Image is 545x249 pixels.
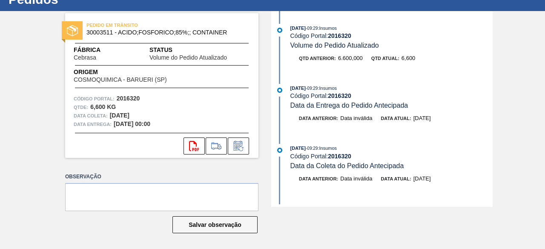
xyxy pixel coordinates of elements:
[328,32,351,39] strong: 2016320
[110,112,129,119] strong: [DATE]
[86,29,241,36] span: 30003511 - ACIDO;FOSFORICO;85%;; CONTAINER
[290,206,306,211] span: [DATE]
[299,116,338,121] span: Data anterior:
[299,176,338,181] span: Data anterior:
[74,68,191,77] span: Origem
[318,86,337,91] span: : Insumos
[306,26,318,31] span: - 09:29
[290,153,493,160] div: Código Portal:
[306,146,318,151] span: - 09:29
[290,162,404,169] span: Data da Coleta do Pedido Antecipada
[290,146,306,151] span: [DATE]
[338,55,363,61] span: 6.600,000
[184,137,205,155] div: Abrir arquivo PDF
[277,88,282,93] img: atual
[381,116,411,121] span: Data atual:
[74,103,88,112] span: Qtde :
[306,86,318,91] span: - 09:29
[74,77,167,83] span: COSMOQUIMICA - BARUERI (SP)
[74,54,96,61] span: Cebrasa
[318,26,337,31] span: : Insumos
[228,137,249,155] div: Informar alteração no pedido
[172,216,258,233] button: Salvar observação
[114,120,150,127] strong: [DATE] 00:00
[74,120,112,129] span: Data entrega:
[371,56,399,61] span: Qtd atual:
[277,148,282,153] img: atual
[381,176,411,181] span: Data atual:
[318,206,337,211] span: : Insumos
[299,56,336,61] span: Qtd anterior:
[290,42,379,49] span: Volume do Pedido Atualizado
[290,26,306,31] span: [DATE]
[206,137,227,155] div: Ir para Composição de Carga
[290,92,493,99] div: Código Portal:
[290,86,306,91] span: [DATE]
[290,102,408,109] span: Data da Entrega do Pedido Antecipada
[65,171,258,183] label: Observação
[117,95,140,102] strong: 2016320
[290,32,493,39] div: Código Portal:
[74,112,108,120] span: Data coleta:
[277,28,282,33] img: atual
[149,46,250,54] span: Status
[149,54,227,61] span: Volume do Pedido Atualizado
[74,46,123,54] span: Fábrica
[86,21,206,29] span: PEDIDO EM TRÂNSITO
[318,146,337,151] span: : Insumos
[413,115,431,121] span: [DATE]
[328,153,351,160] strong: 2016320
[402,55,416,61] span: 6,600
[340,175,372,182] span: Data inválida
[413,175,431,182] span: [DATE]
[306,206,318,211] span: - 09:29
[340,115,372,121] span: Data inválida
[74,94,115,103] span: Código Portal:
[328,92,351,99] strong: 2016320
[90,103,116,110] strong: 6,600 KG
[67,25,78,36] img: status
